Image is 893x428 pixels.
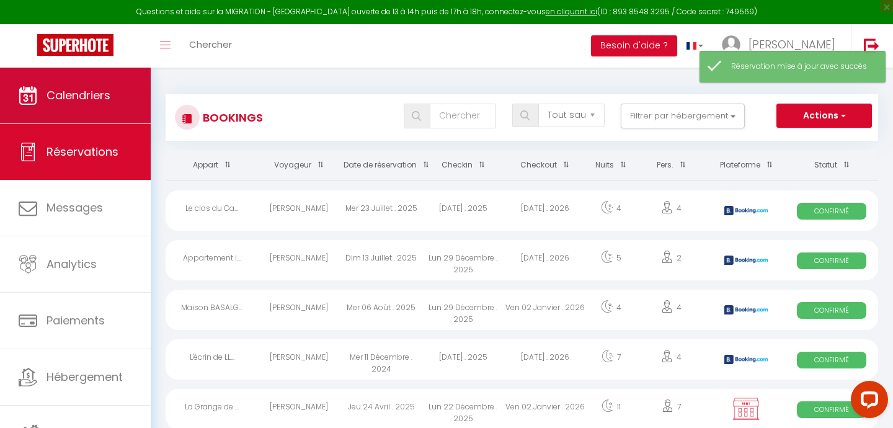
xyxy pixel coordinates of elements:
[546,6,597,17] a: en cliquant ici
[166,150,258,181] th: Sort by rentals
[776,104,872,128] button: Actions
[422,150,504,181] th: Sort by checkin
[591,35,677,56] button: Besoin d'aide ?
[180,24,241,68] a: Chercher
[864,38,879,53] img: logout
[47,256,97,272] span: Analytics
[37,34,113,56] img: Super Booking
[621,104,745,128] button: Filtrer par hébergement
[504,150,586,181] th: Sort by checkout
[430,104,496,128] input: Chercher
[47,200,103,215] span: Messages
[786,150,878,181] th: Sort by status
[258,150,340,181] th: Sort by guest
[731,61,873,73] div: Réservation mise à jour avec succès
[722,35,740,54] img: ...
[200,104,263,132] h3: Bookings
[47,313,105,328] span: Paiements
[636,150,707,181] th: Sort by people
[47,87,110,103] span: Calendriers
[713,24,851,68] a: ... [PERSON_NAME]
[47,369,123,385] span: Hébergement
[749,37,835,52] span: [PERSON_NAME]
[47,144,118,159] span: Réservations
[707,150,785,181] th: Sort by channel
[340,150,422,181] th: Sort by booking date
[586,150,636,181] th: Sort by nights
[189,38,232,51] span: Chercher
[841,376,893,428] iframe: LiveChat chat widget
